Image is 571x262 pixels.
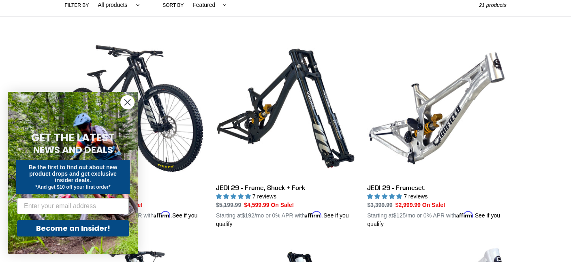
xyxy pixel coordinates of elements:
[35,184,110,190] span: *And get $10 off your first order*
[31,130,115,145] span: GET THE LATEST
[65,2,89,9] label: Filter by
[33,143,113,156] span: NEWS AND DEALS
[163,2,184,9] label: Sort by
[29,164,118,183] span: Be the first to find out about new product drops and get exclusive insider deals.
[479,2,507,8] span: 21 products
[120,95,135,109] button: Close dialog
[17,220,129,236] button: Become an Insider!
[17,198,129,214] input: Enter your email address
